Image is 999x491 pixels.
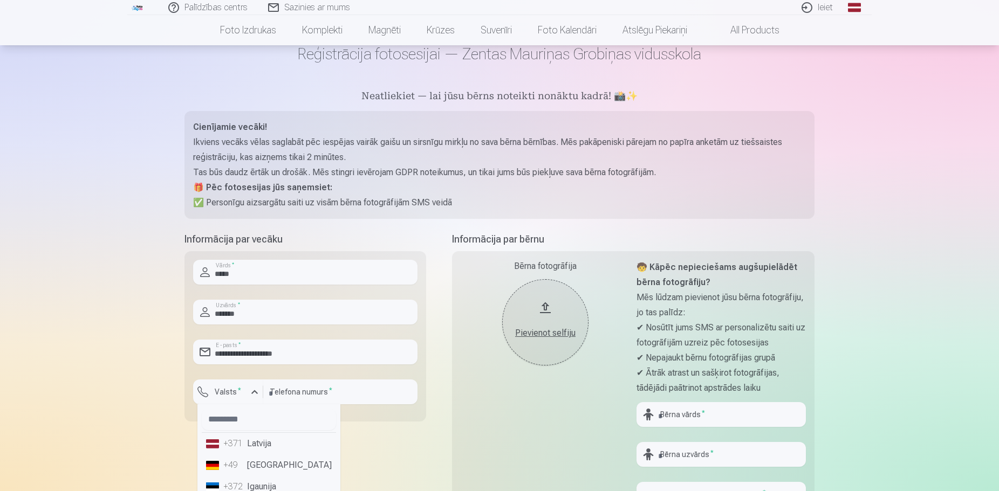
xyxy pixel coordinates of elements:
p: Mēs lūdzam pievienot jūsu bērna fotogrāfiju, jo tas palīdz: [637,290,806,320]
a: Magnēti [355,15,414,45]
p: Ikviens vecāks vēlas saglabāt pēc iespējas vairāk gaišu un sirsnīgu mirkļu no sava bērna bērnības... [193,135,806,165]
label: Valsts [210,386,245,397]
h5: Neatliekiet — lai jūsu bērns noteikti nonāktu kadrā! 📸✨ [184,89,815,105]
div: Bērna fotogrāfija [461,260,630,273]
button: Valsts* [193,379,263,404]
p: Tas būs daudz ērtāk un drošāk. Mēs stingri ievērojam GDPR noteikumus, un tikai jums būs piekļuve ... [193,165,806,180]
p: ✅ Personīgu aizsargātu saiti uz visām bērna fotogrāfijām SMS veidā [193,195,806,210]
a: Foto kalendāri [525,15,610,45]
p: ✔ Nepajaukt bērnu fotogrāfijas grupā [637,350,806,365]
p: ✔ Nosūtīt jums SMS ar personalizētu saiti uz fotogrāfijām uzreiz pēc fotosesijas [637,320,806,350]
a: Komplekti [289,15,355,45]
li: Latvija [202,433,336,454]
strong: 🎁 Pēc fotosesijas jūs saņemsiet: [193,182,332,192]
strong: 🧒 Kāpēc nepieciešams augšupielādēt bērna fotogrāfiju? [637,262,797,287]
div: +49 [223,459,245,472]
a: Suvenīri [468,15,525,45]
a: All products [700,15,792,45]
h5: Informācija par vecāku [184,232,426,247]
div: Pievienot selfiju [513,327,578,340]
h1: Reģistrācija fotosesijai — Zentas Mauriņas Grobiņas vidusskola [184,44,815,64]
h5: Informācija par bērnu [452,232,815,247]
img: /fa1 [132,4,143,11]
button: Pievienot selfiju [502,279,589,365]
li: [GEOGRAPHIC_DATA] [202,454,336,476]
a: Foto izdrukas [207,15,289,45]
p: ✔ Ātrāk atrast un sašķirot fotogrāfijas, tādējādi paātrinot apstrādes laiku [637,365,806,396]
a: Krūzes [414,15,468,45]
strong: Cienījamie vecāki! [193,122,267,132]
a: Atslēgu piekariņi [610,15,700,45]
div: +371 [223,437,245,450]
